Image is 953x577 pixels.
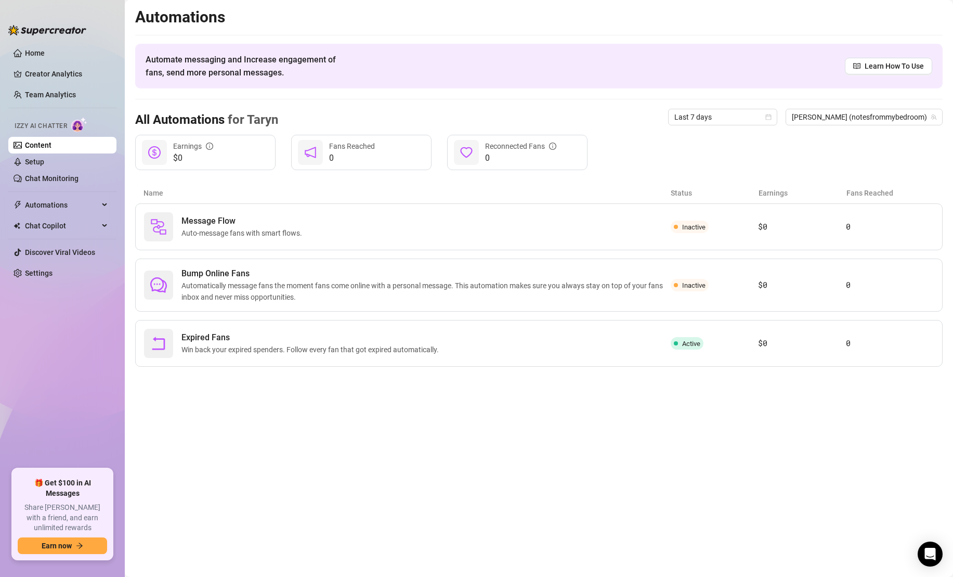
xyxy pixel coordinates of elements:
span: Inactive [682,281,706,289]
article: $0 [758,279,846,291]
span: Bump Online Fans [181,267,671,280]
article: $0 [758,221,846,233]
article: 0 [846,221,934,233]
article: Status [671,187,759,199]
a: Discover Viral Videos [25,248,95,257]
span: Expired Fans [181,331,443,344]
span: heart [460,146,473,159]
span: Message Flow [181,215,306,227]
a: Content [25,141,51,149]
img: Chat Copilot [14,222,20,229]
span: Active [682,340,700,348]
a: Creator Analytics [25,66,108,82]
span: Automatically message fans the moment fans come online with a personal message. This automation m... [181,280,671,303]
h2: Automations [135,7,943,27]
span: Share [PERSON_NAME] with a friend, and earn unlimited rewards [18,503,107,533]
span: Chat Copilot [25,217,99,234]
span: Win back your expired spenders. Follow every fan that got expired automatically. [181,344,443,355]
span: Last 7 days [674,109,771,125]
span: 🎁 Get $100 in AI Messages [18,478,107,498]
article: Name [143,187,671,199]
img: logo-BBDzfeDw.svg [8,25,86,35]
span: dollar [148,146,161,159]
span: 0 [329,152,375,164]
span: arrow-right [76,542,83,549]
span: team [931,114,937,120]
span: info-circle [549,143,556,150]
article: Fans Reached [846,187,934,199]
span: Earn now [42,542,72,550]
a: Learn How To Use [845,58,932,74]
span: Learn How To Use [865,60,924,72]
article: Earnings [759,187,846,199]
img: svg%3e [150,219,167,235]
span: thunderbolt [14,201,22,209]
a: Chat Monitoring [25,174,79,183]
span: rollback [150,335,167,352]
span: Automations [25,197,99,213]
span: Taryn (notesfrommybedroom) [792,109,936,125]
span: for Taryn [225,112,278,127]
a: Team Analytics [25,91,76,99]
span: comment [150,277,167,293]
span: notification [304,146,317,159]
button: Earn nowarrow-right [18,537,107,554]
span: Inactive [682,223,706,231]
span: 0 [485,152,556,164]
span: read [853,62,860,70]
span: Fans Reached [329,142,375,150]
span: calendar [765,114,772,120]
a: Settings [25,269,53,277]
span: Automate messaging and Increase engagement of fans, send more personal messages. [146,53,346,79]
div: Reconnected Fans [485,140,556,152]
article: $0 [758,337,846,350]
a: Home [25,49,45,57]
a: Setup [25,158,44,166]
img: AI Chatter [71,117,87,132]
span: Izzy AI Chatter [15,121,67,131]
article: 0 [846,337,934,350]
div: Open Intercom Messenger [918,542,943,567]
article: 0 [846,279,934,291]
span: info-circle [206,143,213,150]
div: Earnings [173,140,213,152]
span: Auto-message fans with smart flows. [181,227,306,239]
span: $0 [173,152,213,164]
h3: All Automations [135,112,278,129]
